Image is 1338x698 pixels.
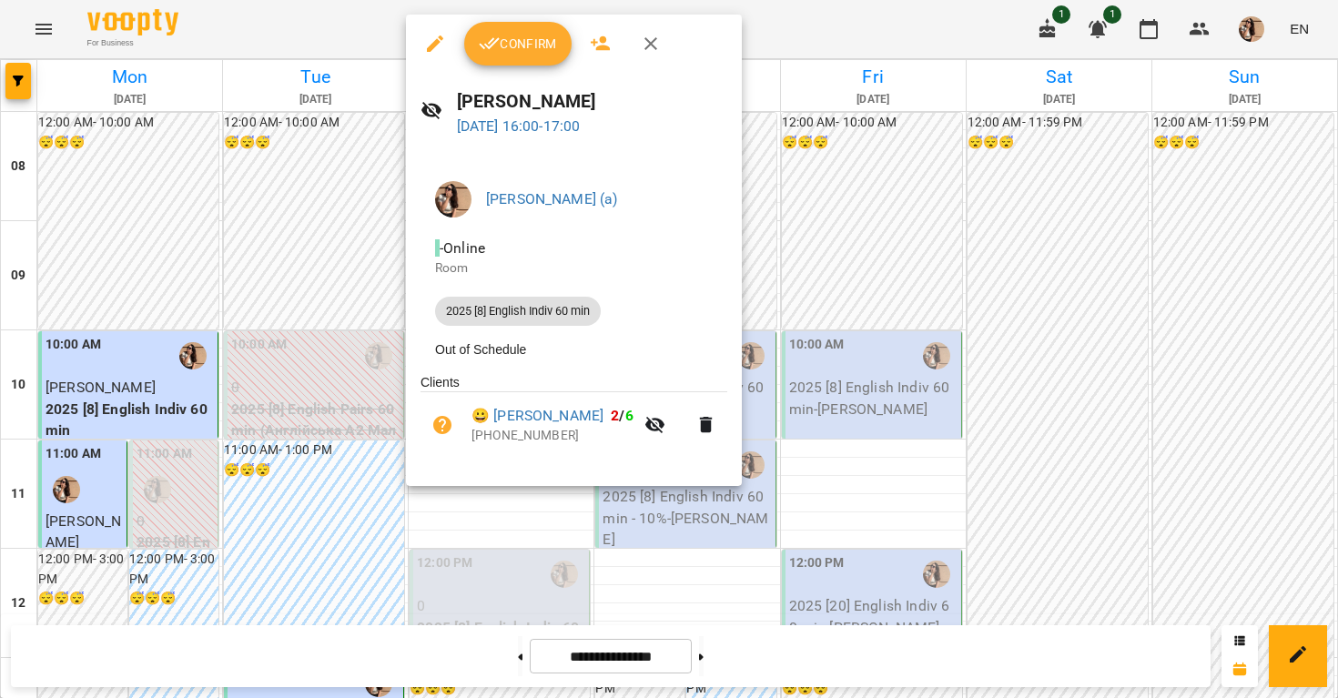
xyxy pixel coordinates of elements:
span: 6 [625,407,634,424]
li: Out of Schedule [421,333,727,366]
a: [PERSON_NAME] (а) [486,190,618,207]
button: Unpaid. Bill the attendance? [421,403,464,447]
span: Confirm [479,33,557,55]
span: 2 [611,407,619,424]
button: Confirm [464,22,572,66]
p: Room [435,259,713,278]
a: 😀 [PERSON_NAME] [471,405,603,427]
ul: Clients [421,373,727,464]
a: [DATE] 16:00-17:00 [457,117,581,135]
span: 2025 [8] English Indiv 60 min [435,303,601,319]
p: [PHONE_NUMBER] [471,427,634,445]
img: da26dbd3cedc0bbfae66c9bd16ef366e.jpeg [435,181,471,217]
b: / [611,407,633,424]
span: - Online [435,239,489,257]
h6: [PERSON_NAME] [457,87,728,116]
